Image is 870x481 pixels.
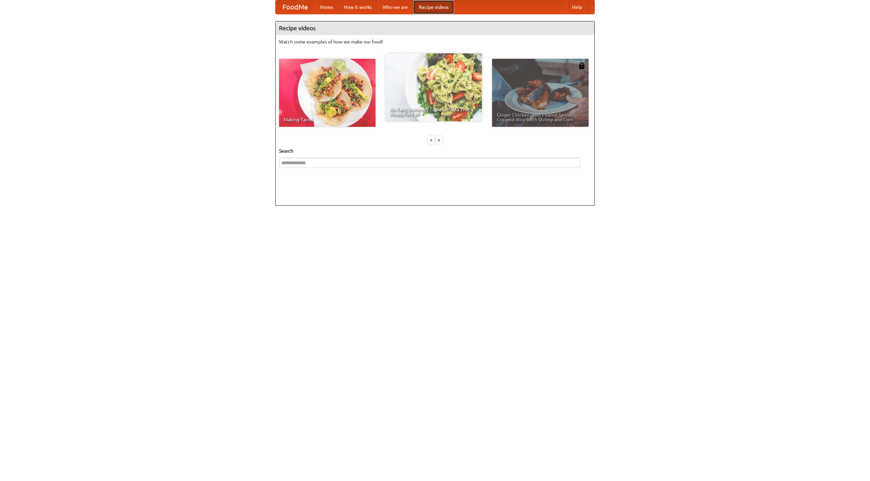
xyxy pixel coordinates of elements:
span: An Easy, Summery Tomato Pasta That's Ready for Fall [390,107,477,117]
a: Making Tacos [279,59,376,127]
a: Recipe videos [413,0,454,14]
h5: Search [279,148,591,154]
span: Making Tacos [284,117,371,122]
a: How it works [338,0,377,14]
a: Help [567,0,588,14]
div: » [436,136,442,144]
img: 483408.png [578,62,585,69]
p: Watch some examples of how we make our food! [279,38,591,45]
div: « [428,136,434,144]
a: Who we are [377,0,413,14]
a: An Easy, Summery Tomato Pasta That's Ready for Fall [385,53,482,121]
a: Home [315,0,338,14]
h4: Recipe videos [276,21,594,35]
a: FoodMe [276,0,315,14]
